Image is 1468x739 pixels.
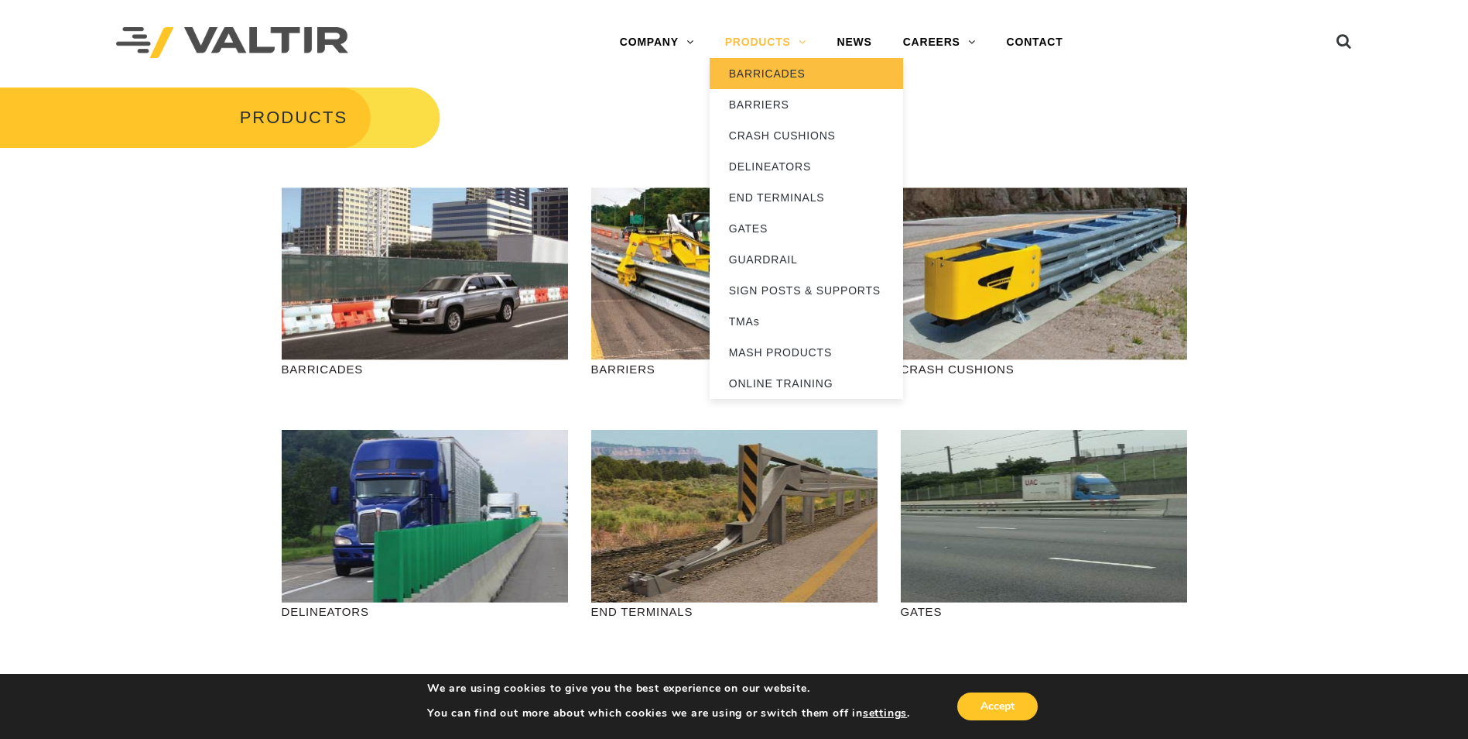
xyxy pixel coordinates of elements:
button: Accept [957,693,1038,720]
a: DELINEATORS [710,151,903,182]
a: TMAs [710,306,903,337]
button: settings [863,706,907,720]
p: We are using cookies to give you the best experience on our website. [427,682,910,696]
a: COMPANY [604,27,710,58]
a: CRASH CUSHIONS [710,120,903,151]
p: END TERMINALS [591,603,878,620]
a: GATES [710,213,903,244]
p: BARRIERS [591,360,878,378]
a: BARRICADES [710,58,903,89]
p: GATES [901,603,1187,620]
p: CRASH CUSHIONS [901,360,1187,378]
a: CONTACT [991,27,1079,58]
p: You can find out more about which cookies we are using or switch them off in . [427,706,910,720]
a: SIGN POSTS & SUPPORTS [710,275,903,306]
a: NEWS [822,27,888,58]
a: MASH PRODUCTS [710,337,903,368]
img: Valtir [116,27,348,59]
a: GUARDRAIL [710,244,903,275]
p: DELINEATORS [282,603,568,620]
a: CAREERS [888,27,991,58]
a: ONLINE TRAINING [710,368,903,399]
a: END TERMINALS [710,182,903,213]
a: PRODUCTS [710,27,822,58]
p: BARRICADES [282,360,568,378]
a: BARRIERS [710,89,903,120]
